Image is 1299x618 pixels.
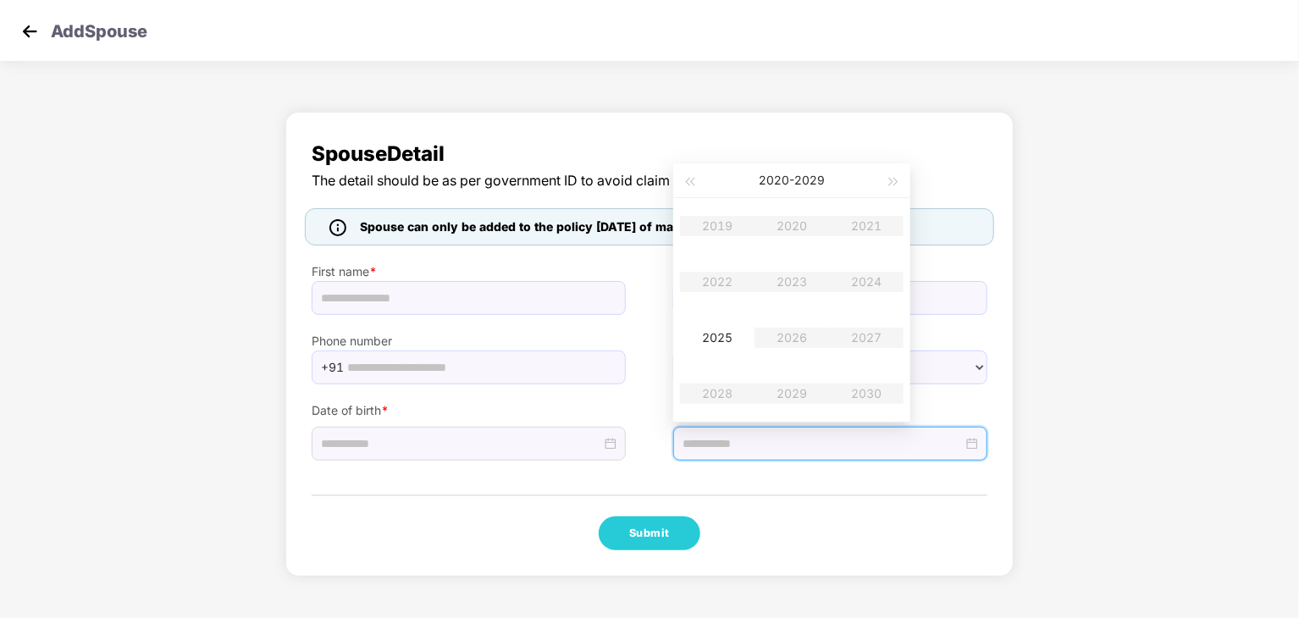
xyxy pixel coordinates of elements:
[599,516,700,550] button: Submit
[312,401,626,420] label: Date of birth
[360,218,711,236] span: Spouse can only be added to the policy [DATE] of marriage.
[680,310,755,366] td: 2025
[692,328,743,348] div: 2025
[312,138,987,170] span: Spouse Detail
[759,163,825,197] button: 2020-2029
[17,19,42,44] img: svg+xml;base64,PHN2ZyB4bWxucz0iaHR0cDovL3d3dy53My5vcmcvMjAwMC9zdmciIHdpZHRoPSIzMCIgaGVpZ2h0PSIzMC...
[321,355,344,380] span: +91
[312,332,626,350] label: Phone number
[312,262,626,281] label: First name
[51,19,147,39] p: Add Spouse
[329,219,346,236] img: icon
[312,170,987,191] span: The detail should be as per government ID to avoid claim rejections.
